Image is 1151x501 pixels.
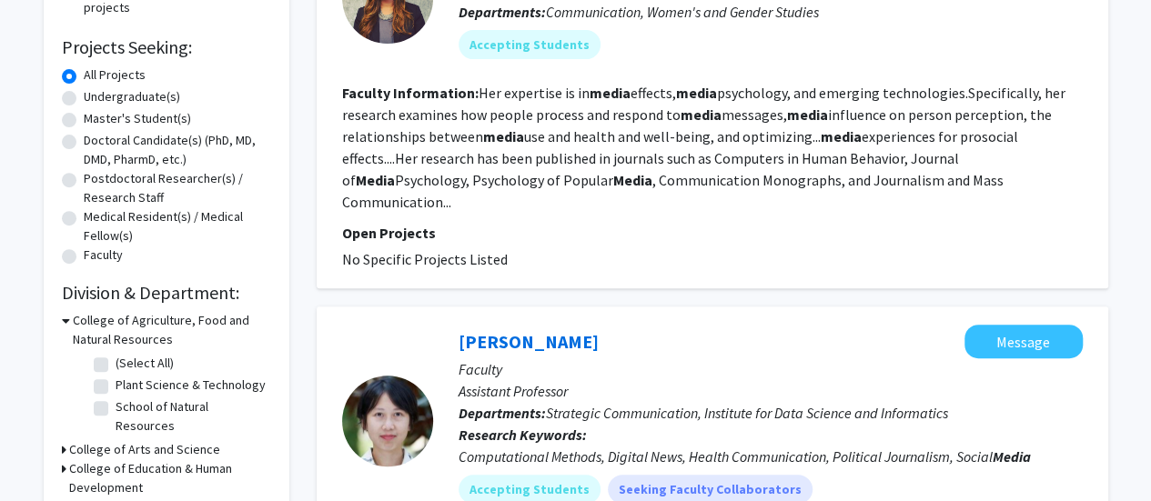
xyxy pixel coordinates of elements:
span: Communication, Women's and Gender Studies [546,3,819,21]
label: Postdoctoral Researcher(s) / Research Staff [84,169,271,207]
h3: College of Agriculture, Food and Natural Resources [73,311,271,349]
label: Undergraduate(s) [84,87,180,106]
b: media [681,105,722,124]
h3: College of Education & Human Development [69,459,271,497]
h2: Projects Seeking: [62,36,271,58]
span: No Specific Projects Listed [342,250,508,268]
label: Doctoral Candidate(s) (PhD, MD, DMD, PharmD, etc.) [84,131,271,169]
p: Faculty [459,358,1083,380]
b: Faculty Information: [342,84,479,102]
mat-chip: Accepting Students [459,30,601,59]
label: Plant Science & Technology [116,376,266,395]
b: media [483,127,524,145]
button: Message Chau Tong [964,325,1083,358]
h2: Division & Department: [62,282,271,304]
label: (Select All) [116,354,174,373]
a: [PERSON_NAME] [459,330,599,353]
label: All Projects [84,65,146,85]
iframe: Chat [14,419,77,487]
b: Departments: [459,3,546,21]
label: Medical Resident(s) / Medical Fellow(s) [84,207,271,245]
b: media [676,84,717,102]
p: Assistant Professor [459,380,1083,402]
b: media [590,84,631,102]
span: Strategic Communication, Institute for Data Science and Informatics [546,404,948,422]
label: School of Natural Resources [116,397,267,436]
fg-read-more: Her expertise is in effects, psychology, and emerging technologies.Specifically, her research exa... [342,84,1065,211]
label: Faculty [84,245,123,265]
b: Media [993,447,1031,466]
label: Master's Student(s) [84,109,191,128]
b: media [821,127,862,145]
b: Media [356,171,395,189]
b: media [787,105,828,124]
div: Computational Methods, Digital News, Health Communication, Political Journalism, Social [459,446,1083,467]
b: Research Keywords: [459,426,587,444]
b: Media [613,171,652,189]
b: Departments: [459,404,546,422]
p: Open Projects [342,222,1083,244]
h3: College of Arts and Science [69,440,220,459]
